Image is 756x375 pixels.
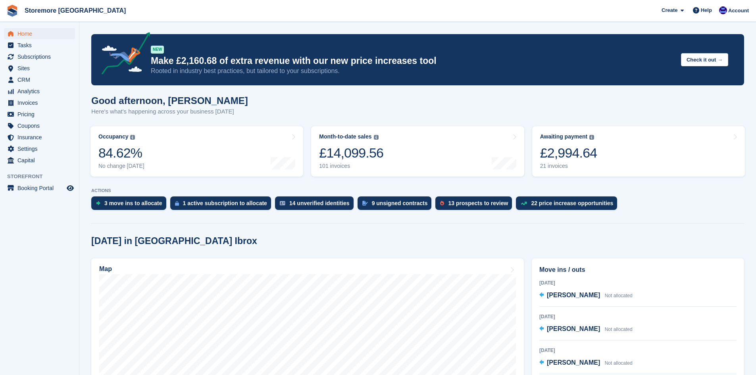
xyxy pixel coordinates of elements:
[91,95,248,106] h1: Good afternoon, [PERSON_NAME]
[21,4,129,17] a: Storemore [GEOGRAPHIC_DATA]
[4,183,75,194] a: menu
[440,201,444,206] img: prospect-51fa495bee0391a8d652442698ab0144808aea92771e9ea1ae160a38d050c398.svg
[532,126,745,177] a: Awaiting payment £2,994.64 21 invoices
[289,200,350,206] div: 14 unverified identities
[539,290,633,301] a: [PERSON_NAME] Not allocated
[65,183,75,193] a: Preview store
[17,97,65,108] span: Invoices
[4,143,75,154] a: menu
[17,143,65,154] span: Settings
[4,74,75,85] a: menu
[516,196,621,214] a: 22 price increase opportunities
[358,196,436,214] a: 9 unsigned contracts
[91,188,744,193] p: ACTIONS
[151,55,675,67] p: Make £2,160.68 of extra revenue with our new price increases tool
[6,5,18,17] img: stora-icon-8386f47178a22dfd0bd8f6a31ec36ba5ce8667c1dd55bd0f319d3a0aa187defe.svg
[17,40,65,51] span: Tasks
[362,201,368,206] img: contract_signature_icon-13c848040528278c33f63329250d36e43548de30e8caae1d1a13099fd9432cc5.svg
[319,163,383,169] div: 101 invoices
[99,265,112,273] h2: Map
[7,173,79,181] span: Storefront
[605,293,633,298] span: Not allocated
[91,236,257,246] h2: [DATE] in [GEOGRAPHIC_DATA] Ibrox
[539,265,737,275] h2: Move ins / outs
[4,132,75,143] a: menu
[681,53,728,66] button: Check it out →
[4,51,75,62] a: menu
[719,6,727,14] img: Angela
[540,133,588,140] div: Awaiting payment
[311,126,524,177] a: Month-to-date sales £14,099.56 101 invoices
[448,200,508,206] div: 13 prospects to review
[183,200,267,206] div: 1 active subscription to allocate
[4,86,75,97] a: menu
[539,347,737,354] div: [DATE]
[17,86,65,97] span: Analytics
[17,120,65,131] span: Coupons
[104,200,162,206] div: 3 move ins to allocate
[151,67,675,75] p: Rooted in industry best practices, but tailored to your subscriptions.
[728,7,749,15] span: Account
[662,6,677,14] span: Create
[372,200,428,206] div: 9 unsigned contracts
[95,32,150,77] img: price-adjustments-announcement-icon-8257ccfd72463d97f412b2fc003d46551f7dbcb40ab6d574587a9cd5c0d94...
[4,40,75,51] a: menu
[435,196,516,214] a: 13 prospects to review
[589,135,594,140] img: icon-info-grey-7440780725fd019a000dd9b08b2336e03edf1995a4989e88bcd33f0948082b44.svg
[130,135,135,140] img: icon-info-grey-7440780725fd019a000dd9b08b2336e03edf1995a4989e88bcd33f0948082b44.svg
[4,109,75,120] a: menu
[539,313,737,320] div: [DATE]
[4,120,75,131] a: menu
[151,46,164,54] div: NEW
[98,133,128,140] div: Occupancy
[175,201,179,206] img: active_subscription_to_allocate_icon-d502201f5373d7db506a760aba3b589e785aa758c864c3986d89f69b8ff3...
[539,358,633,368] a: [PERSON_NAME] Not allocated
[98,145,144,161] div: 84.62%
[319,145,383,161] div: £14,099.56
[540,163,597,169] div: 21 invoices
[605,327,633,332] span: Not allocated
[280,201,285,206] img: verify_identity-adf6edd0f0f0b5bbfe63781bf79b02c33cf7c696d77639b501bdc392416b5a36.svg
[531,200,613,206] div: 22 price increase opportunities
[275,196,358,214] a: 14 unverified identities
[605,360,633,366] span: Not allocated
[17,74,65,85] span: CRM
[4,155,75,166] a: menu
[539,324,633,335] a: [PERSON_NAME] Not allocated
[17,183,65,194] span: Booking Portal
[17,28,65,39] span: Home
[547,292,600,298] span: [PERSON_NAME]
[4,28,75,39] a: menu
[91,107,248,116] p: Here's what's happening across your business [DATE]
[17,132,65,143] span: Insurance
[540,145,597,161] div: £2,994.64
[17,63,65,74] span: Sites
[91,196,170,214] a: 3 move ins to allocate
[17,109,65,120] span: Pricing
[521,202,527,205] img: price_increase_opportunities-93ffe204e8149a01c8c9dc8f82e8f89637d9d84a8eef4429ea346261dce0b2c0.svg
[170,196,275,214] a: 1 active subscription to allocate
[547,325,600,332] span: [PERSON_NAME]
[17,155,65,166] span: Capital
[90,126,303,177] a: Occupancy 84.62% No change [DATE]
[547,359,600,366] span: [PERSON_NAME]
[17,51,65,62] span: Subscriptions
[539,279,737,287] div: [DATE]
[374,135,379,140] img: icon-info-grey-7440780725fd019a000dd9b08b2336e03edf1995a4989e88bcd33f0948082b44.svg
[98,163,144,169] div: No change [DATE]
[319,133,371,140] div: Month-to-date sales
[701,6,712,14] span: Help
[96,201,100,206] img: move_ins_to_allocate_icon-fdf77a2bb77ea45bf5b3d319d69a93e2d87916cf1d5bf7949dd705db3b84f3ca.svg
[4,63,75,74] a: menu
[4,97,75,108] a: menu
